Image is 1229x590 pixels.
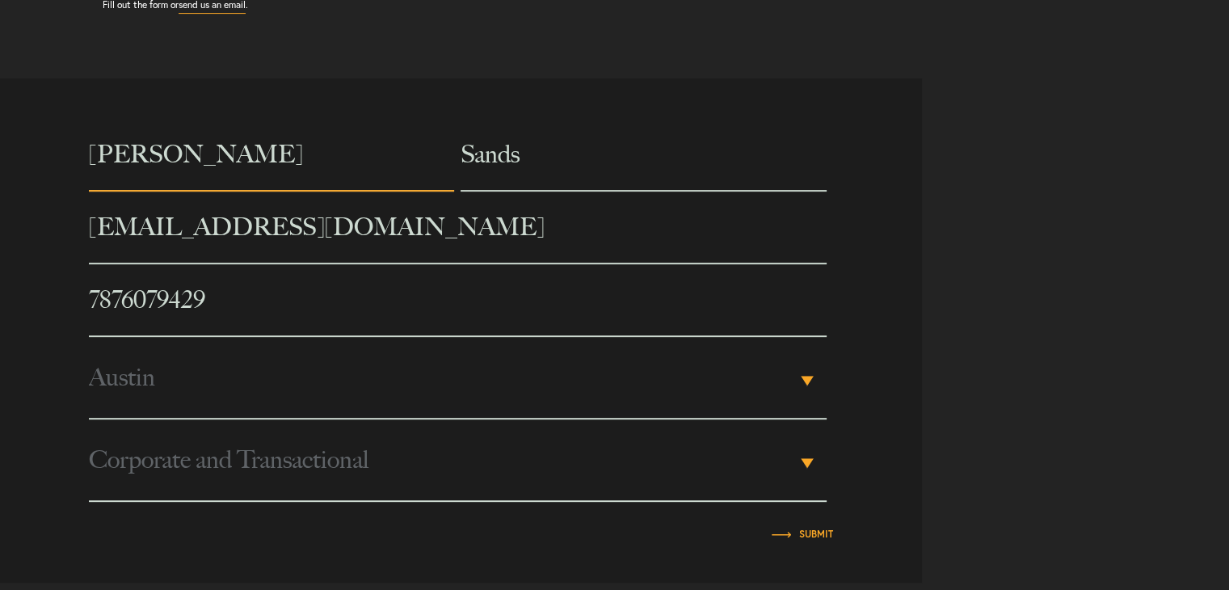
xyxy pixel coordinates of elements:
input: Email address* [89,192,827,264]
input: Last name* [461,119,826,192]
span: Corporate and Transactional [89,419,796,500]
input: First name* [89,119,454,192]
b: ▾ [801,376,814,386]
b: ▾ [801,458,814,468]
span: Austin [89,337,796,418]
input: Submit [799,529,833,539]
input: Phone number [89,264,827,337]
